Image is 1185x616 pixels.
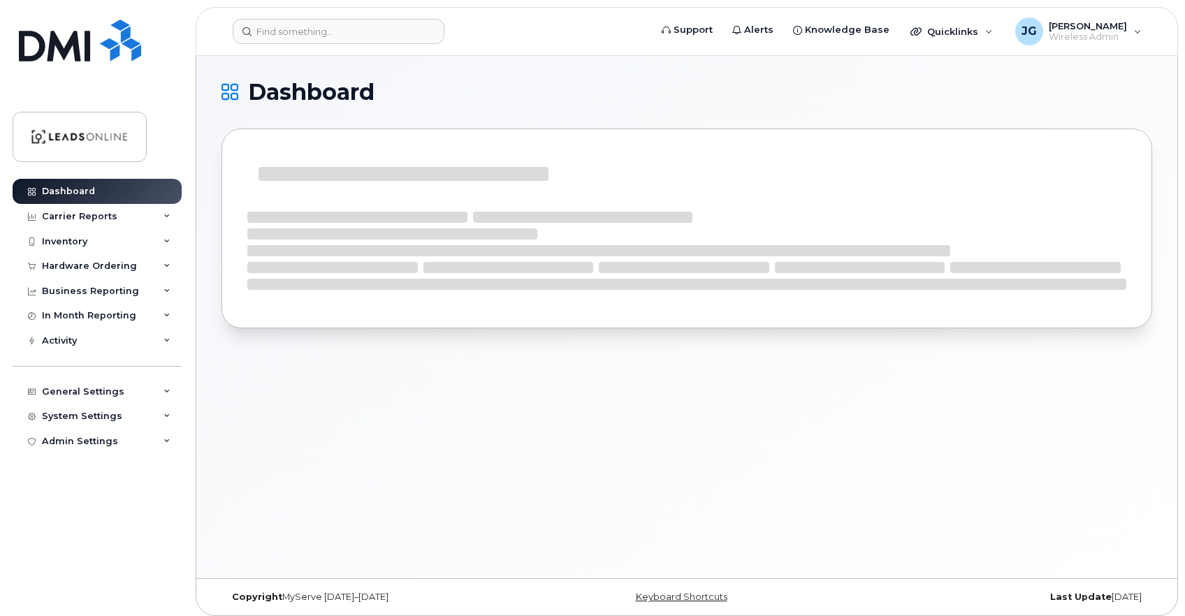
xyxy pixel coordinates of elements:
[1050,592,1112,602] strong: Last Update
[248,82,375,103] span: Dashboard
[232,592,282,602] strong: Copyright
[221,592,532,603] div: MyServe [DATE]–[DATE]
[842,592,1152,603] div: [DATE]
[636,592,727,602] a: Keyboard Shortcuts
